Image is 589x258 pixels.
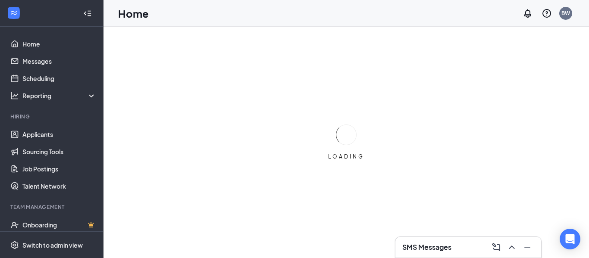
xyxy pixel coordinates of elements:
div: Hiring [10,113,94,120]
div: Switch to admin view [22,241,83,249]
svg: Settings [10,241,19,249]
svg: Analysis [10,91,19,100]
button: ChevronUp [505,240,519,254]
button: ComposeMessage [489,240,503,254]
div: LOADING [325,153,368,160]
svg: QuestionInfo [542,8,552,19]
a: Messages [22,53,96,70]
svg: ComposeMessage [491,242,501,252]
button: Minimize [520,240,534,254]
div: BW [561,9,570,17]
svg: ChevronUp [507,242,517,252]
a: Talent Network [22,177,96,195]
h1: Home [118,6,149,21]
a: Home [22,35,96,53]
a: OnboardingCrown [22,216,96,233]
a: Job Postings [22,160,96,177]
div: Reporting [22,91,97,100]
svg: Minimize [522,242,533,252]
div: Team Management [10,203,94,211]
h3: SMS Messages [402,242,451,252]
svg: WorkstreamLogo [9,9,18,17]
a: Applicants [22,126,96,143]
div: Open Intercom Messenger [560,229,580,249]
a: Scheduling [22,70,96,87]
a: Sourcing Tools [22,143,96,160]
svg: Notifications [523,8,533,19]
svg: Collapse [83,9,92,18]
